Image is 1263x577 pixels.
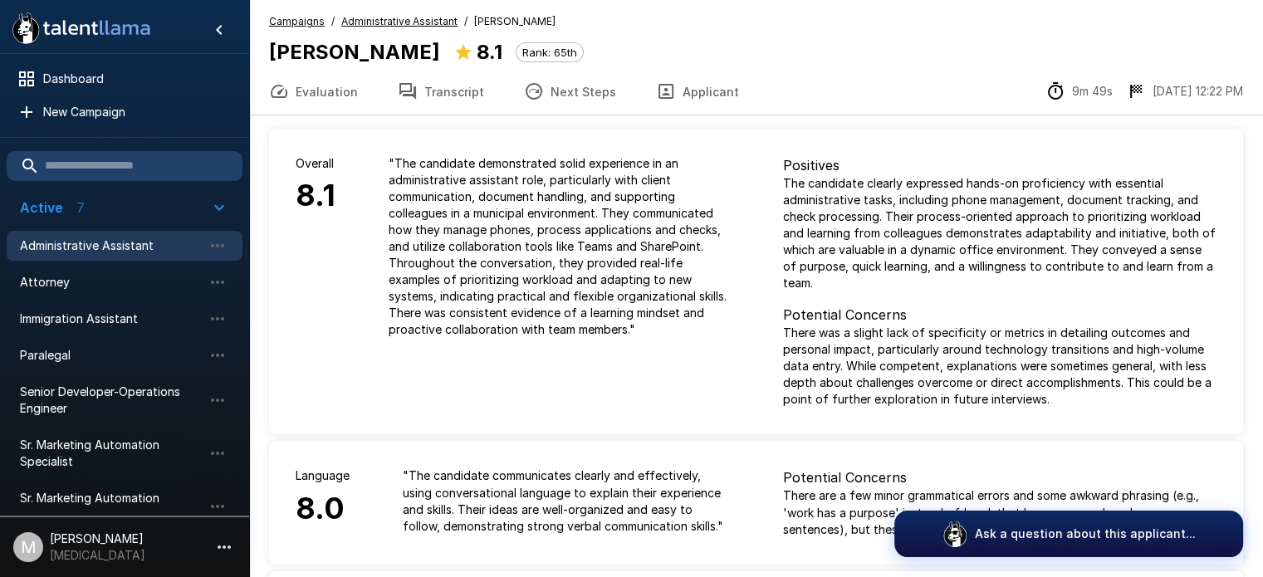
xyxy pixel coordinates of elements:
[1126,81,1243,101] div: The date and time when the interview was completed
[477,40,502,64] b: 8.1
[636,68,759,115] button: Applicant
[783,487,1217,537] p: There are a few minor grammatical errors and some awkward phrasing (e.g., 'work has a purpose' in...
[783,467,1217,487] p: Potential Concerns
[331,13,335,30] span: /
[504,68,636,115] button: Next Steps
[296,485,350,533] h6: 8.0
[894,511,1243,557] button: Ask a question about this applicant...
[1072,83,1113,100] p: 9m 49s
[1045,81,1113,101] div: The time between starting and completing the interview
[389,155,730,338] p: " The candidate demonstrated solid experience in an administrative assistant role, particularly w...
[783,175,1217,291] p: The candidate clearly expressed hands-on proficiency with essential administrative tasks, includi...
[296,467,350,484] p: Language
[783,155,1217,175] p: Positives
[464,13,468,30] span: /
[378,68,504,115] button: Transcript
[296,172,335,220] h6: 8.1
[783,325,1217,408] p: There was a slight lack of specificity or metrics in detailing outcomes and personal impact, part...
[341,15,458,27] u: Administrative Assistant
[249,68,378,115] button: Evaluation
[942,521,968,547] img: logo_glasses@2x.png
[403,467,730,534] p: " The candidate communicates clearly and effectively, using conversational language to explain th...
[975,526,1196,542] p: Ask a question about this applicant...
[296,155,335,172] p: Overall
[269,15,325,27] u: Campaigns
[783,305,1217,325] p: Potential Concerns
[516,46,583,59] span: Rank: 65th
[1153,83,1243,100] p: [DATE] 12:22 PM
[269,40,440,64] b: [PERSON_NAME]
[474,13,556,30] span: [PERSON_NAME]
